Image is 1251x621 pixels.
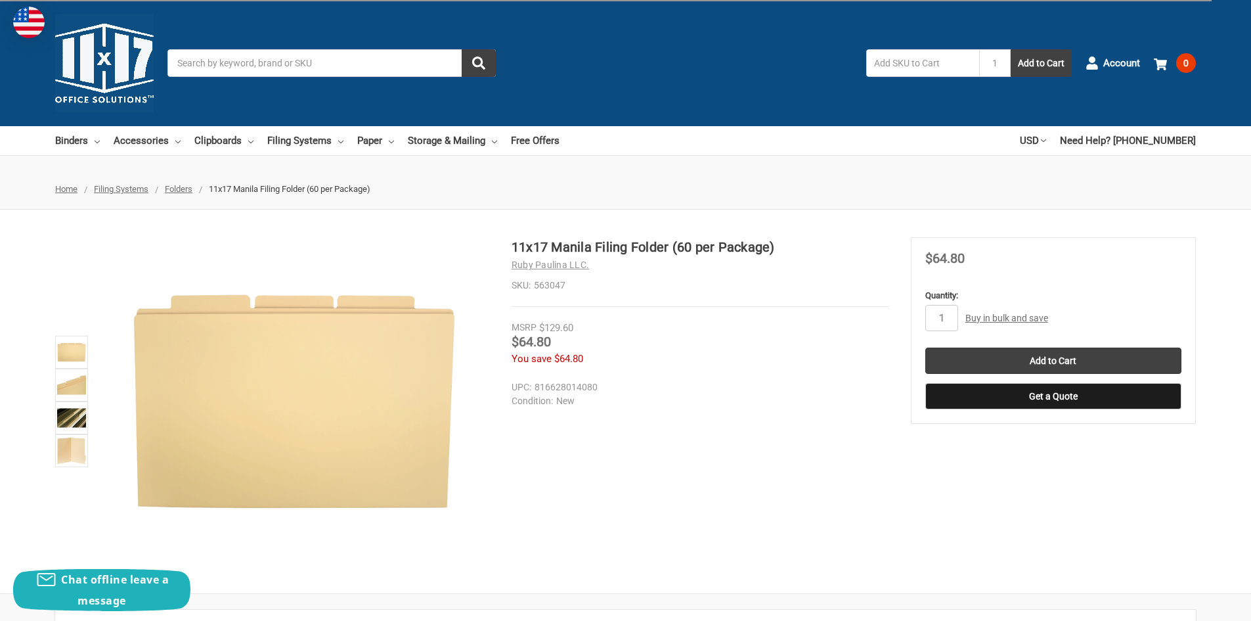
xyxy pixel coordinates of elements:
[194,126,253,155] a: Clipboards
[61,572,169,608] span: Chat offline leave a message
[57,403,86,432] img: 11”x17” Filing Folders (563047) Manila
[57,371,86,400] img: 11x17 Manila Filing Folder (60 per Package)
[357,126,394,155] a: Paper
[511,126,560,155] a: Free Offers
[1103,56,1140,71] span: Account
[554,353,583,365] span: $64.80
[1176,53,1196,73] span: 0
[1060,126,1196,155] a: Need Help? [PHONE_NUMBER]
[167,49,496,77] input: Search by keyword, brand or SKU
[57,436,86,465] img: 11x17 Manila Filing Folder (60 per Package)
[408,126,497,155] a: Storage & Mailing
[539,322,573,334] span: $129.60
[13,569,190,611] button: Chat offline leave a message
[925,250,965,266] span: $64.80
[512,394,553,408] dt: Condition:
[512,380,531,394] dt: UPC:
[55,184,77,194] a: Home
[512,321,537,334] div: MSRP
[925,348,1181,374] input: Add to Cart
[55,126,100,155] a: Binders
[94,184,148,194] a: Filing Systems
[1020,126,1046,155] a: USD
[512,237,889,257] h1: 11x17 Manila Filing Folder (60 per Package)
[57,338,86,367] img: 11x17 Manila Filing Folder (60 per Package)
[1154,46,1196,80] a: 0
[267,126,343,155] a: Filing Systems
[512,334,551,350] span: $64.80
[1143,586,1251,621] iframe: Google Customer Reviews
[866,49,979,77] input: Add SKU to Cart
[1011,49,1072,77] button: Add to Cart
[209,184,370,194] span: 11x17 Manila Filing Folder (60 per Package)
[1086,46,1140,80] a: Account
[512,394,883,408] dd: New
[165,184,192,194] a: Folders
[512,353,552,365] span: You save
[512,279,531,292] dt: SKU:
[965,313,1048,323] a: Buy in bulk and save
[114,126,181,155] a: Accessories
[925,289,1181,302] label: Quantity:
[55,14,154,112] img: 11x17.com
[512,380,883,394] dd: 816628014080
[130,237,458,566] img: 11x17 Manila Filing Folder (60 per Package)
[13,7,45,38] img: duty and tax information for United States
[512,260,589,270] a: Ruby Paulina LLC.
[512,279,889,292] dd: 563047
[925,383,1181,409] button: Get a Quote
